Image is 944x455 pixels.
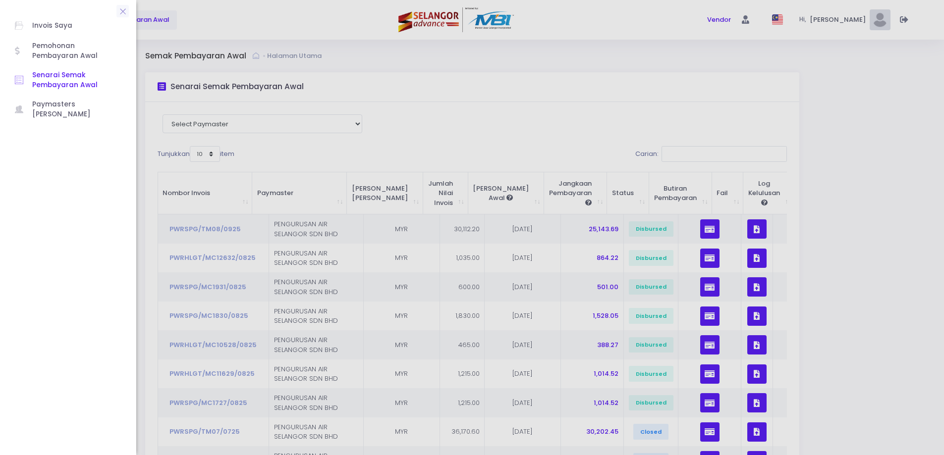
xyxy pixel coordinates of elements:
[32,19,121,32] span: Invois Saya
[32,100,121,120] span: Paymasters [PERSON_NAME]
[32,70,121,91] span: Senarai Semak Pembayaran Awal
[5,66,131,95] a: Senarai Semak Pembayaran Awal
[5,15,131,37] a: Invois Saya
[5,37,131,66] a: Pemohonan Pembayaran Awal
[5,95,131,124] a: Paymasters [PERSON_NAME]
[32,41,121,61] span: Pemohonan Pembayaran Awal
